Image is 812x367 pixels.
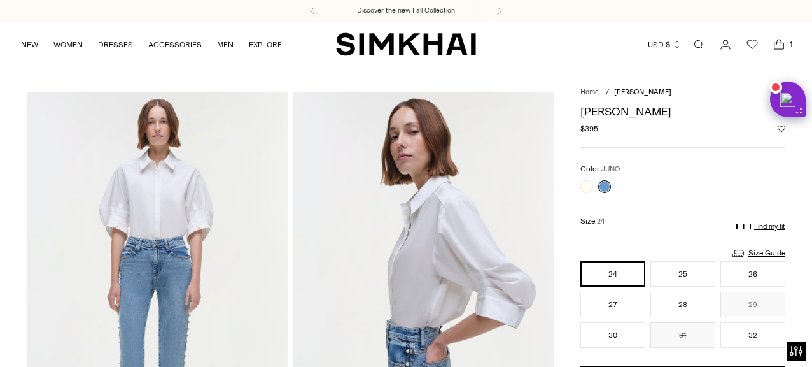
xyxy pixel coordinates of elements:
button: 26 [720,261,785,287]
span: 24 [597,217,605,226]
a: Size Guide [731,245,785,261]
span: 1 [785,38,797,50]
a: NEW [21,31,38,59]
span: $395 [580,123,598,134]
span: JUNO [601,165,620,173]
button: 25 [650,261,715,287]
div: / [606,87,609,98]
button: Add to Wishlist [778,125,785,133]
a: WOMEN [53,31,83,59]
a: Go to the account page [713,32,738,57]
a: Discover the new Fall Collection [357,6,455,16]
a: DRESSES [98,31,133,59]
button: 30 [580,322,645,348]
a: ACCESSORIES [148,31,202,59]
a: Wishlist [739,32,765,57]
a: EXPLORE [249,31,282,59]
a: Open cart modal [766,32,792,57]
a: Home [580,88,599,96]
button: 24 [580,261,645,287]
label: Color: [580,163,620,175]
button: 27 [580,292,645,317]
button: 28 [650,292,715,317]
a: MEN [217,31,234,59]
button: 29 [720,292,785,317]
button: 32 [720,322,785,348]
h1: [PERSON_NAME] [580,106,785,117]
a: SIMKHAI [336,32,476,57]
label: Size: [580,215,605,227]
button: USD $ [648,31,682,59]
nav: breadcrumbs [580,87,785,98]
span: [PERSON_NAME] [614,88,671,96]
button: 31 [650,322,715,348]
a: Open search modal [686,32,711,57]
